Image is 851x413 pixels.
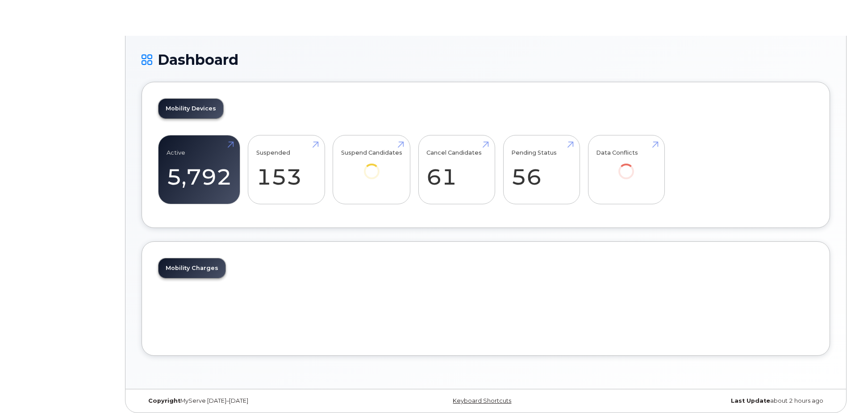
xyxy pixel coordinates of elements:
[148,397,180,404] strong: Copyright
[601,397,830,405] div: about 2 hours ago
[142,397,371,405] div: MyServe [DATE]–[DATE]
[159,258,225,278] a: Mobility Charges
[453,397,511,404] a: Keyboard Shortcuts
[511,140,572,199] a: Pending Status 56
[167,140,232,199] a: Active 5,792
[341,140,402,192] a: Suspend Candidates
[596,140,656,192] a: Data Conflicts
[256,140,317,199] a: Suspended 153
[426,140,487,199] a: Cancel Candidates 61
[159,99,223,118] a: Mobility Devices
[142,52,830,67] h1: Dashboard
[731,397,770,404] strong: Last Update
